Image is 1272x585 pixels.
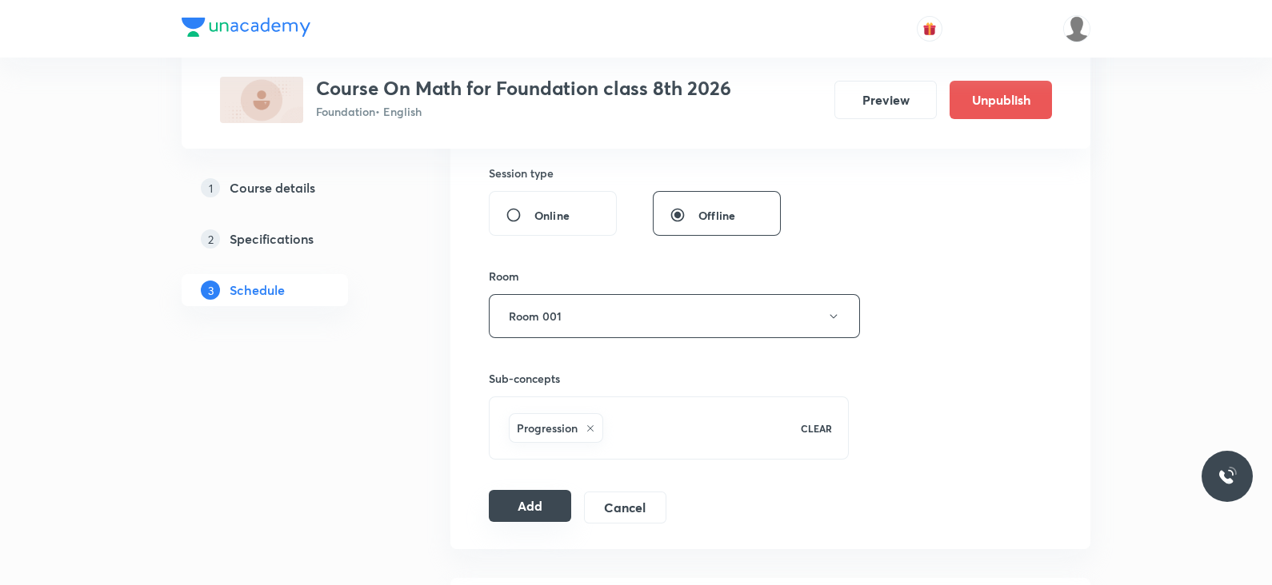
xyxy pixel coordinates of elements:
[834,81,937,119] button: Preview
[201,281,220,300] p: 3
[230,229,314,249] h5: Specifications
[489,370,849,387] h6: Sub-concepts
[489,294,860,338] button: Room 001
[201,178,220,197] p: 1
[1063,15,1090,42] img: Saniya Tarannum
[698,207,735,224] span: Offline
[230,178,315,197] h5: Course details
[801,421,832,436] p: CLEAR
[489,165,554,181] h6: Session type
[489,490,571,522] button: Add
[517,420,578,436] h6: Progression
[316,77,731,100] h3: Course On Math for Foundation class 8th 2026
[534,207,570,224] span: Online
[182,18,310,41] a: Company Logo
[201,229,220,249] p: 2
[1218,467,1237,486] img: ttu
[182,172,399,204] a: 1Course details
[922,22,937,36] img: avatar
[230,281,285,300] h5: Schedule
[316,103,731,120] p: Foundation • English
[584,491,666,523] button: Cancel
[182,223,399,255] a: 2Specifications
[917,16,942,42] button: avatar
[182,18,310,37] img: Company Logo
[950,81,1052,119] button: Unpublish
[489,268,519,285] h6: Room
[220,77,303,123] img: A7B46DA8-62F9-4525-935A-7977B59F4922_plus.png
